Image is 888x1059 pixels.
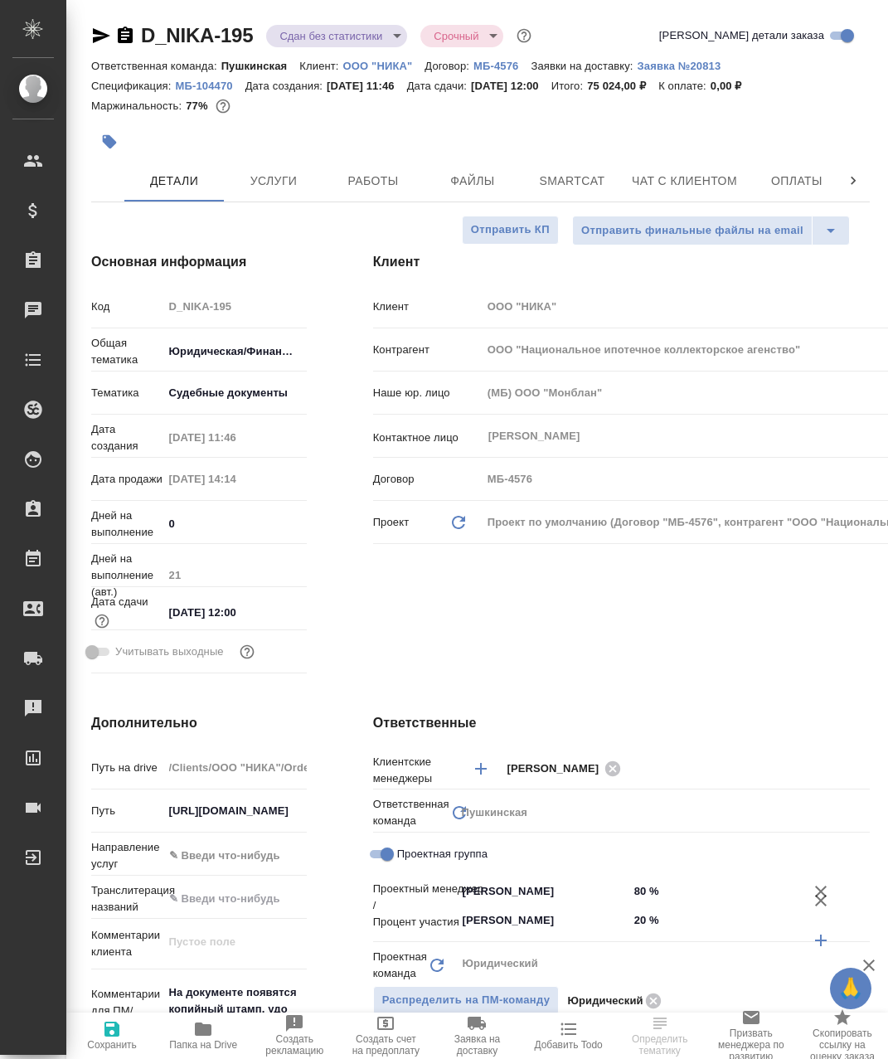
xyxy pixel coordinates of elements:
a: ООО "НИКА" [343,58,425,72]
p: Проект [373,514,410,531]
p: Проектная команда [373,949,427,982]
div: Пушкинская [456,799,870,827]
h4: Основная информация [91,252,307,272]
input: ✎ Введи что-нибудь [628,879,801,903]
p: МБ-4576 [473,60,531,72]
button: Добавить [801,921,841,960]
button: Скопировать ссылку для ЯМессенджера [91,26,111,46]
div: Сдан без статистики [420,25,503,47]
button: Призвать менеджера по развитию [706,1013,797,1059]
a: D_NIKA-195 [141,24,253,46]
p: Дней на выполнение [91,508,163,541]
span: Учитывать выходные [115,644,224,660]
span: Определить тематику [624,1033,696,1057]
button: Определить тематику [614,1013,706,1059]
p: Направление услуг [91,839,163,872]
p: К оплате: [658,80,711,92]
h4: Клиент [373,252,870,272]
button: Добавить Todo [523,1013,614,1059]
div: ✎ Введи что-нибудь [163,842,313,870]
p: Путь на drive [91,760,163,776]
span: Добавить Todo [534,1039,602,1051]
button: Доп статусы указывают на важность/срочность заказа [513,25,535,46]
input: Пустое поле [163,563,307,587]
button: Срочный [429,29,483,43]
div: Юридическая/Финансовая [163,338,313,366]
p: Код [91,299,163,315]
input: Пустое поле [163,755,307,780]
div: ✎ Введи что-нибудь [169,848,294,864]
span: Отправить КП [471,221,550,240]
button: Скопировать ссылку [115,26,135,46]
p: Клиент: [299,60,342,72]
button: Open [861,767,864,770]
input: ✎ Введи что-нибудь [163,600,307,624]
span: Распределить на ПМ-команду [382,991,551,1010]
p: Дата сдачи: [407,80,471,92]
button: Добавить тэг [91,124,128,160]
p: Дата создания [91,421,163,454]
span: В заказе уже есть ответственный ПМ или ПМ группа [373,986,560,1015]
span: Создать счет на предоплату [350,1033,421,1057]
span: [PERSON_NAME] [507,760,609,777]
p: Комментарии для ПМ/исполнителей [91,986,163,1036]
span: Проектная группа [397,846,488,862]
p: Наше юр. лицо [373,385,482,401]
span: Заявка на доставку [441,1033,512,1057]
button: 14591.18 RUB; [212,95,234,117]
p: Путь [91,803,163,819]
h4: Дополнительно [91,713,307,733]
p: Дней на выполнение (авт.) [91,551,163,600]
p: Итого: [551,80,587,92]
p: Маржинальность: [91,100,186,112]
p: МБ-104470 [175,80,245,92]
p: [DATE] 11:46 [327,80,407,92]
button: Папка на Drive [158,1013,249,1059]
input: ✎ Введи что-нибудь [163,799,307,823]
p: 75 024,00 ₽ [587,80,658,92]
input: Пустое поле [163,425,307,449]
div: split button [572,216,850,245]
span: Оплаты [757,171,837,192]
p: Тематика [91,385,163,401]
p: ООО "НИКА" [343,60,425,72]
p: Заявки на доставку: [531,60,637,72]
button: Open [619,919,623,922]
textarea: На документе появятся копийный штамп, удо нота и апо на доперевод [163,979,307,1040]
p: Договор [373,471,482,488]
button: Отправить финальные файлы на email [572,216,813,245]
span: Файлы [433,171,512,192]
span: Сохранить [87,1039,137,1051]
button: Создать счет на предоплату [340,1013,431,1059]
div: Судебные документы [163,379,313,407]
span: [PERSON_NAME] детали заказа [659,27,824,44]
button: Если добавить услуги и заполнить их объемом, то дата рассчитается автоматически [91,610,113,632]
p: Дата создания: [245,80,327,92]
a: МБ-104470 [175,78,245,92]
p: Пушкинская [221,60,300,72]
p: 0,00 ₽ [711,80,755,92]
span: 🙏 [837,971,865,1006]
span: Детали [134,171,214,192]
p: Общая тематика [91,335,163,368]
button: Сохранить [66,1013,158,1059]
button: Добавить менеджера [461,749,501,789]
button: Отправить КП [462,216,559,245]
div: Сдан без статистики [266,25,407,47]
p: Дата сдачи [91,594,148,610]
span: Smartcat [532,171,612,192]
p: Ответственная команда [373,796,449,829]
input: Пустое поле [163,467,307,491]
a: МБ-4576 [473,58,531,72]
button: Сдан без статистики [274,29,387,43]
input: ✎ Введи что-нибудь [163,512,307,536]
button: Скопировать ссылку на оценку заказа [797,1013,888,1059]
button: Заявка №20813 [638,58,734,75]
input: Пустое поле [163,294,307,318]
p: Договор: [425,60,473,72]
p: Спецификация: [91,80,175,92]
span: Создать рекламацию [259,1033,330,1057]
span: Папка на Drive [169,1039,237,1051]
p: [DATE] 12:00 [471,80,551,92]
button: Распределить на ПМ-команду [373,986,560,1015]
